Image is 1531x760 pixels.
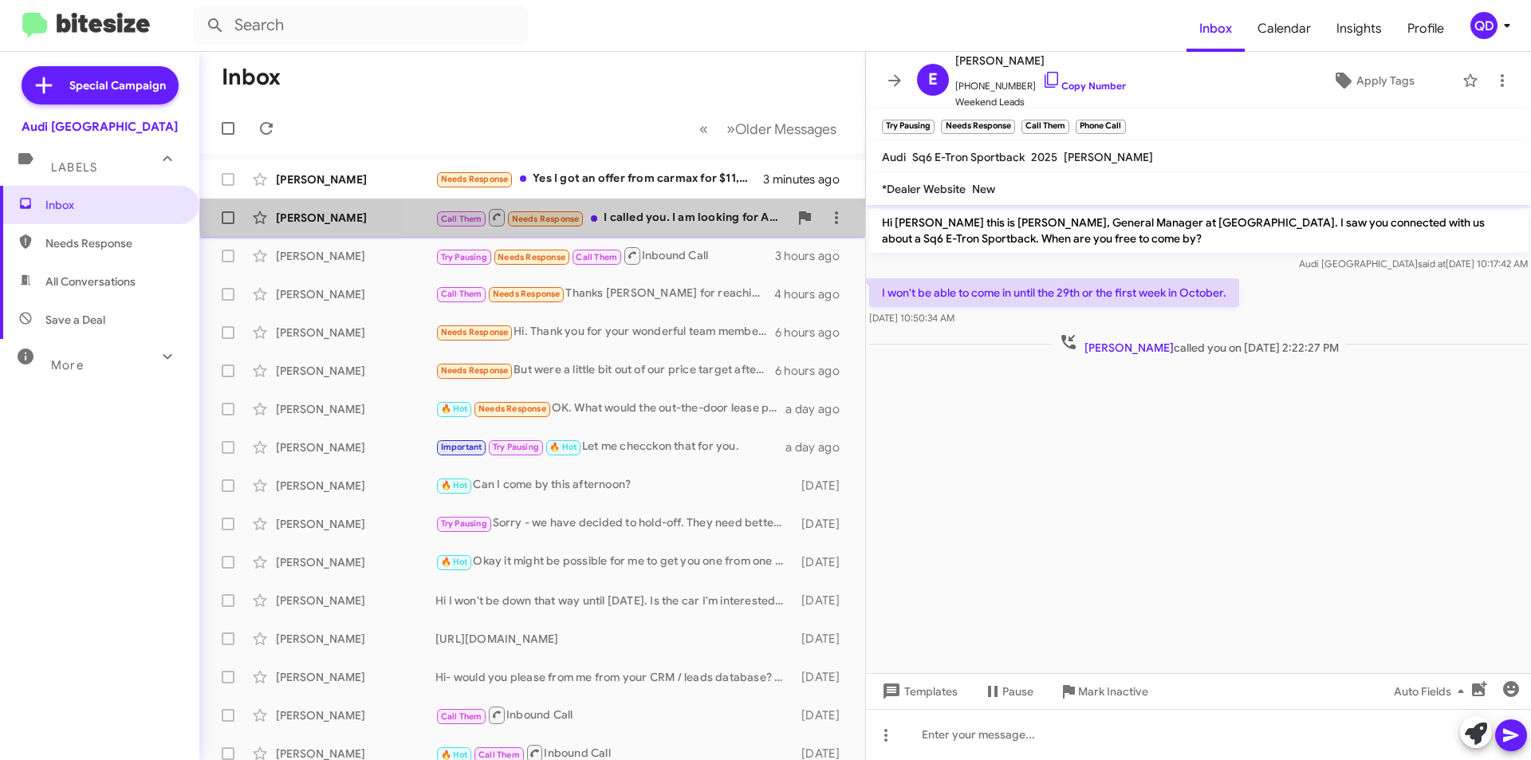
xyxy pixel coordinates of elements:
[1324,6,1395,52] a: Insights
[879,677,958,706] span: Templates
[793,631,852,647] div: [DATE]
[955,51,1126,70] span: [PERSON_NAME]
[441,174,509,184] span: Needs Response
[22,119,178,135] div: Audi [GEOGRAPHIC_DATA]
[276,439,435,455] div: [PERSON_NAME]
[774,286,852,302] div: 4 hours ago
[912,150,1025,164] span: Sq6 E-Tron Sportback
[435,361,775,380] div: But were a little bit out of our price target after taxes and fees
[435,514,793,533] div: Sorry - we have decided to hold-off. They need better paint colors for the e-trons
[276,631,435,647] div: [PERSON_NAME]
[435,207,789,227] div: I called you. I am looking for Audi q5, prestige. Wanted to know final price. I will do cash paym...
[45,274,136,289] span: All Conversations
[276,171,435,187] div: [PERSON_NAME]
[276,363,435,379] div: [PERSON_NAME]
[441,518,487,529] span: Try Pausing
[441,214,482,224] span: Call Them
[726,119,735,139] span: »
[793,669,852,685] div: [DATE]
[1394,677,1470,706] span: Auto Fields
[69,77,166,93] span: Special Campaign
[1291,66,1454,95] button: Apply Tags
[775,248,852,264] div: 3 hours ago
[1245,6,1324,52] a: Calendar
[735,120,836,138] span: Older Messages
[955,94,1126,110] span: Weekend Leads
[699,119,708,139] span: «
[970,677,1046,706] button: Pause
[775,363,852,379] div: 6 hours ago
[441,480,468,490] span: 🔥 Hot
[866,677,970,706] button: Templates
[441,289,482,299] span: Call Them
[882,120,935,134] small: Try Pausing
[493,442,539,452] span: Try Pausing
[1084,341,1174,355] span: [PERSON_NAME]
[435,246,775,266] div: Inbound Call
[941,120,1014,134] small: Needs Response
[763,171,852,187] div: 3 minutes ago
[793,707,852,723] div: [DATE]
[435,285,774,303] div: Thanks [PERSON_NAME] for reaching out to me, sure would like to drop by sometime [DATE] afternoon...
[435,323,775,341] div: Hi. Thank you for your wonderful team members [PERSON_NAME] and [PERSON_NAME](?) [DATE]. We will ...
[1395,6,1457,52] a: Profile
[441,750,468,760] span: 🔥 Hot
[435,593,793,608] div: Hi I won't be down that way until [DATE]. Is the car I'm interested in included in 14% off?
[576,252,617,262] span: Call Them
[435,553,793,571] div: Okay it might be possible for me to get you one from one of my sister stores. When are you lookin...
[51,160,97,175] span: Labels
[441,327,509,337] span: Needs Response
[45,312,105,328] span: Save a Deal
[51,358,84,372] span: More
[222,65,281,90] h1: Inbox
[775,325,852,341] div: 6 hours ago
[493,289,561,299] span: Needs Response
[955,70,1126,94] span: [PHONE_NUMBER]
[441,365,509,376] span: Needs Response
[435,705,793,725] div: Inbound Call
[793,554,852,570] div: [DATE]
[928,67,938,93] span: E
[1187,6,1245,52] a: Inbox
[441,711,482,722] span: Call Them
[1457,12,1513,39] button: QD
[276,516,435,532] div: [PERSON_NAME]
[441,442,482,452] span: Important
[793,478,852,494] div: [DATE]
[435,170,763,188] div: Yes I got an offer from carmax for $11,400 and if you match that it's yours.
[276,401,435,417] div: [PERSON_NAME]
[1418,258,1446,270] span: said at
[45,197,181,213] span: Inbox
[1064,150,1153,164] span: [PERSON_NAME]
[1046,677,1161,706] button: Mark Inactive
[22,66,179,104] a: Special Campaign
[276,478,435,494] div: [PERSON_NAME]
[435,476,793,494] div: Can I come by this afternoon?
[435,669,793,685] div: Hi- would you please from me from your CRM / leads database? Thank you.
[276,669,435,685] div: [PERSON_NAME]
[1076,120,1125,134] small: Phone Call
[435,400,785,418] div: OK. What would the out-the-door lease price be on the magnet grey? The other grey?
[1021,120,1069,134] small: Call Them
[512,214,580,224] span: Needs Response
[441,557,468,567] span: 🔥 Hot
[1470,12,1498,39] div: QD
[882,150,906,164] span: Audi
[1078,677,1148,706] span: Mark Inactive
[793,593,852,608] div: [DATE]
[691,112,846,145] nav: Page navigation example
[785,401,852,417] div: a day ago
[1356,66,1415,95] span: Apply Tags
[869,208,1528,253] p: Hi [PERSON_NAME] this is [PERSON_NAME], General Manager at [GEOGRAPHIC_DATA]. I saw you connected...
[972,182,995,196] span: New
[549,442,577,452] span: 🔥 Hot
[193,6,528,45] input: Search
[690,112,718,145] button: Previous
[1053,333,1345,356] span: called you on [DATE] 2:22:27 PM
[717,112,846,145] button: Next
[276,554,435,570] div: [PERSON_NAME]
[869,312,954,324] span: [DATE] 10:50:34 AM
